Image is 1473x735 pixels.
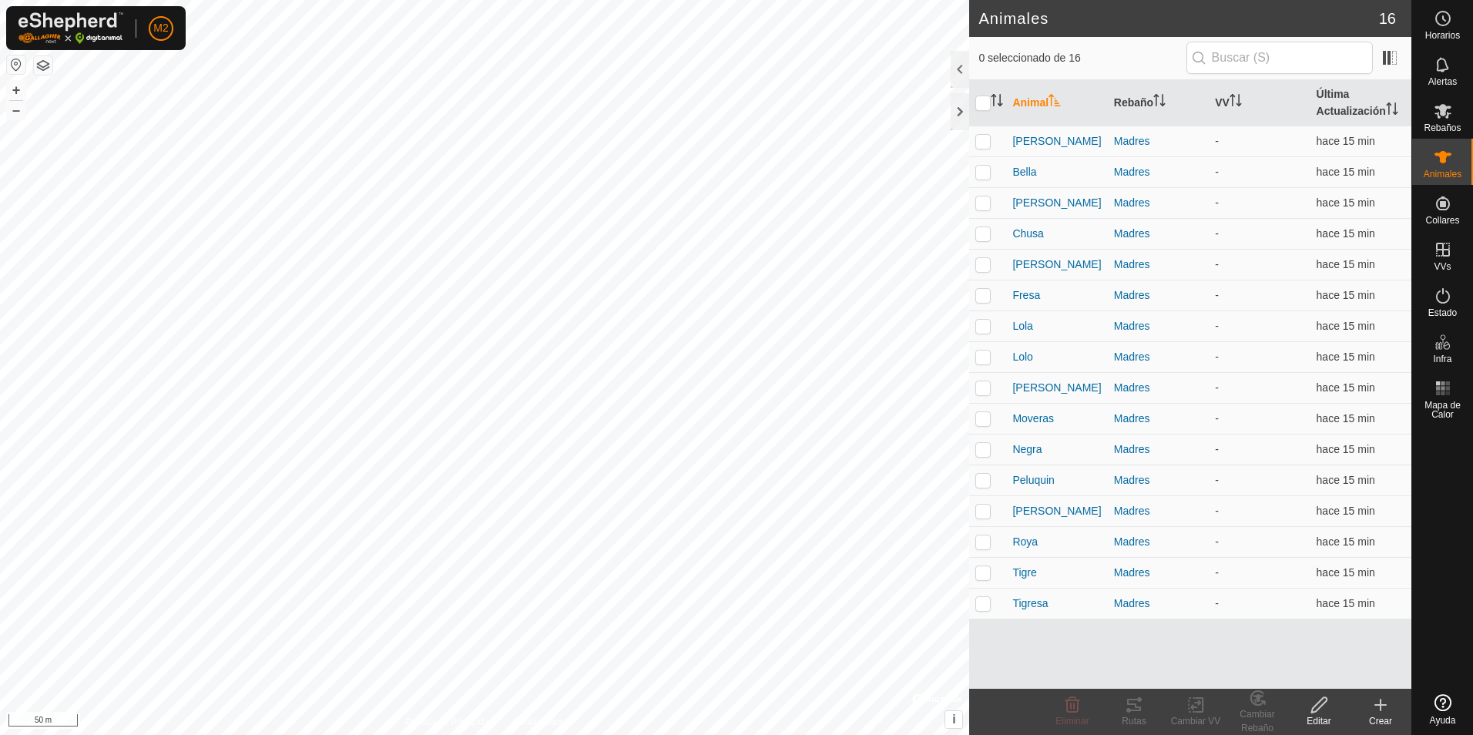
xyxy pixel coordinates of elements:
[978,50,1186,66] span: 0 seleccionado de 16
[1428,77,1457,86] span: Alertas
[1103,714,1165,728] div: Rutas
[1424,123,1461,133] span: Rebaños
[1434,262,1451,271] span: VVs
[1012,534,1038,550] span: Roya
[1215,566,1219,579] app-display-virtual-paddock-transition: -
[1288,714,1350,728] div: Editar
[1012,441,1042,458] span: Negra
[1317,443,1375,455] span: 27 sept 2025, 23:05
[1386,105,1398,117] p-sorticon: Activar para ordenar
[1215,535,1219,548] app-display-virtual-paddock-transition: -
[1012,226,1043,242] span: Chusa
[1114,164,1203,180] div: Madres
[7,81,25,99] button: +
[1215,289,1219,301] app-display-virtual-paddock-transition: -
[1006,80,1107,126] th: Animal
[1012,164,1036,180] span: Bella
[1012,257,1101,273] span: [PERSON_NAME]
[1317,351,1375,363] span: 27 sept 2025, 23:05
[1114,133,1203,149] div: Madres
[1108,80,1209,126] th: Rebaño
[1186,42,1373,74] input: Buscar (S)
[1215,227,1219,240] app-display-virtual-paddock-transition: -
[405,715,494,729] a: Política de Privacidad
[1317,135,1375,147] span: 27 sept 2025, 23:05
[512,715,564,729] a: Contáctenos
[1114,349,1203,365] div: Madres
[1012,133,1101,149] span: [PERSON_NAME]
[952,713,955,726] span: i
[1049,96,1061,109] p-sorticon: Activar para ordenar
[1317,289,1375,301] span: 27 sept 2025, 23:05
[1425,216,1459,225] span: Collares
[1114,380,1203,396] div: Madres
[1215,351,1219,363] app-display-virtual-paddock-transition: -
[1425,31,1460,40] span: Horarios
[1215,474,1219,486] app-display-virtual-paddock-transition: -
[1165,714,1226,728] div: Cambiar VV
[1215,135,1219,147] app-display-virtual-paddock-transition: -
[1317,566,1375,579] span: 27 sept 2025, 23:05
[1153,96,1166,109] p-sorticon: Activar para ordenar
[1114,411,1203,427] div: Madres
[1317,227,1375,240] span: 27 sept 2025, 23:05
[1215,381,1219,394] app-display-virtual-paddock-transition: -
[1114,257,1203,273] div: Madres
[1012,596,1048,612] span: Tigresa
[1114,287,1203,304] div: Madres
[1114,195,1203,211] div: Madres
[1430,716,1456,725] span: Ayuda
[1012,195,1101,211] span: [PERSON_NAME]
[1215,166,1219,178] app-display-virtual-paddock-transition: -
[1114,318,1203,334] div: Madres
[1317,381,1375,394] span: 27 sept 2025, 23:05
[1317,474,1375,486] span: 27 sept 2025, 23:05
[1215,412,1219,425] app-display-virtual-paddock-transition: -
[1416,401,1469,419] span: Mapa de Calor
[1114,503,1203,519] div: Madres
[1215,258,1219,270] app-display-virtual-paddock-transition: -
[1350,714,1411,728] div: Crear
[1209,80,1310,126] th: VV
[1012,349,1032,365] span: Lolo
[1114,596,1203,612] div: Madres
[1317,535,1375,548] span: 27 sept 2025, 23:05
[1012,287,1040,304] span: Fresa
[1226,707,1288,735] div: Cambiar Rebaño
[1230,96,1242,109] p-sorticon: Activar para ordenar
[153,20,168,36] span: M2
[1012,411,1054,427] span: Moveras
[7,101,25,119] button: –
[1428,308,1457,317] span: Estado
[18,12,123,44] img: Logo Gallagher
[1433,354,1451,364] span: Infra
[978,9,1378,28] h2: Animales
[1317,597,1375,609] span: 27 sept 2025, 23:05
[1012,472,1055,488] span: Peluquin
[1114,472,1203,488] div: Madres
[34,56,52,75] button: Capas del Mapa
[1412,688,1473,731] a: Ayuda
[945,711,962,728] button: i
[1379,7,1396,30] span: 16
[1215,196,1219,209] app-display-virtual-paddock-transition: -
[1012,318,1032,334] span: Lola
[1114,534,1203,550] div: Madres
[7,55,25,74] button: Restablecer Mapa
[1114,441,1203,458] div: Madres
[1012,565,1036,581] span: Tigre
[1215,505,1219,517] app-display-virtual-paddock-transition: -
[1114,565,1203,581] div: Madres
[1317,412,1375,425] span: 27 sept 2025, 23:05
[1055,716,1089,727] span: Eliminar
[1317,166,1375,178] span: 27 sept 2025, 23:05
[1317,505,1375,517] span: 27 sept 2025, 23:05
[1012,380,1101,396] span: [PERSON_NAME]
[1114,226,1203,242] div: Madres
[1215,597,1219,609] app-display-virtual-paddock-transition: -
[1317,196,1375,209] span: 27 sept 2025, 23:05
[1317,258,1375,270] span: 27 sept 2025, 23:05
[991,96,1003,109] p-sorticon: Activar para ordenar
[1424,169,1461,179] span: Animales
[1012,503,1101,519] span: [PERSON_NAME]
